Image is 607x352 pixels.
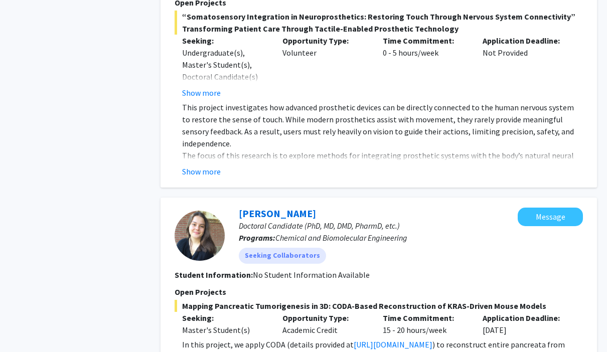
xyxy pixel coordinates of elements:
[239,248,326,264] mat-chip: Seeking Collaborators
[383,312,468,324] p: Time Commitment:
[383,35,468,47] p: Time Commitment:
[275,233,407,243] span: Chemical and Biomolecular Engineering
[239,221,400,231] span: Doctoral Candidate (PhD, MD, DMD, PharmD, etc.)
[475,312,575,336] div: [DATE]
[354,339,432,349] a: [URL][DOMAIN_NAME]
[175,287,226,297] span: Open Projects
[182,149,583,198] p: The focus of this research is to explore methods for integrating prosthetic systems with the body...
[282,35,368,47] p: Opportunity Type:
[275,312,375,336] div: Academic Credit
[182,101,583,149] p: This project investigates how advanced prosthetic devices can be directly connected to the human ...
[375,312,476,336] div: 15 - 20 hours/week
[375,35,476,99] div: 0 - 5 hours/week
[182,47,267,167] div: Undergraduate(s), Master's Student(s), Doctoral Candidate(s) (PhD, MD, DMD, PharmD, etc.), Postdo...
[175,270,253,280] b: Student Information:
[483,312,568,324] p: Application Deadline:
[8,307,43,344] iframe: Chat
[182,312,267,324] p: Seeking:
[182,87,221,99] button: Show more
[275,35,375,99] div: Volunteer
[253,270,370,280] span: No Student Information Available
[175,300,583,312] span: Mapping Pancreatic Tumorigenesis in 3D: CODA-Based Reconstruction of KRAS-Driven Mouse Models
[239,207,316,220] a: [PERSON_NAME]
[475,35,575,99] div: Not Provided
[518,208,583,226] button: Message Lucie Dequiedt
[483,35,568,47] p: Application Deadline:
[182,165,221,178] button: Show more
[239,233,275,243] b: Programs:
[282,312,368,324] p: Opportunity Type:
[175,11,583,35] span: “Somatosensory Integration in Neuroprosthetics: Restoring Touch Through Nervous System Connectivi...
[182,324,267,336] div: Master's Student(s)
[182,35,267,47] p: Seeking:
